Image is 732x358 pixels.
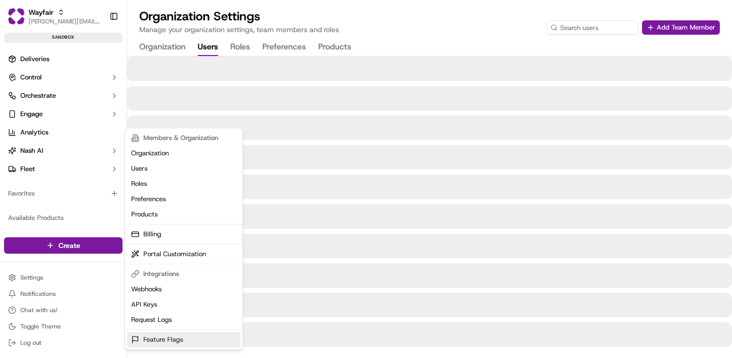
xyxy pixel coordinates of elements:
span: Pylon [101,173,123,180]
a: Products [127,207,240,222]
span: API Documentation [96,148,163,158]
a: Organization [127,146,240,161]
div: Integrations [127,266,240,282]
a: Feature Flags [127,332,240,347]
a: 💻API Documentation [82,144,167,162]
a: Billing [127,227,240,242]
a: Roles [127,176,240,191]
div: 💻 [86,149,94,157]
button: Start new chat [173,100,185,113]
a: Webhooks [127,282,240,297]
a: API Keys [127,297,240,312]
span: Knowledge Base [20,148,78,158]
img: Nash [10,10,30,31]
a: Portal Customization [127,246,240,262]
a: Request Logs [127,312,240,327]
div: 📗 [10,149,18,157]
div: We're available if you need us! [35,107,129,116]
p: Welcome 👋 [10,41,185,57]
div: Start new chat [35,97,167,107]
a: Powered byPylon [72,172,123,180]
a: Users [127,161,240,176]
div: Members & Organization [127,130,240,146]
a: Preferences [127,191,240,207]
a: 📗Knowledge Base [6,144,82,162]
input: Got a question? Start typing here... [26,66,183,76]
img: 1736555255976-a54dd68f-1ca7-489b-9aae-adbdc363a1c4 [10,97,28,116]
